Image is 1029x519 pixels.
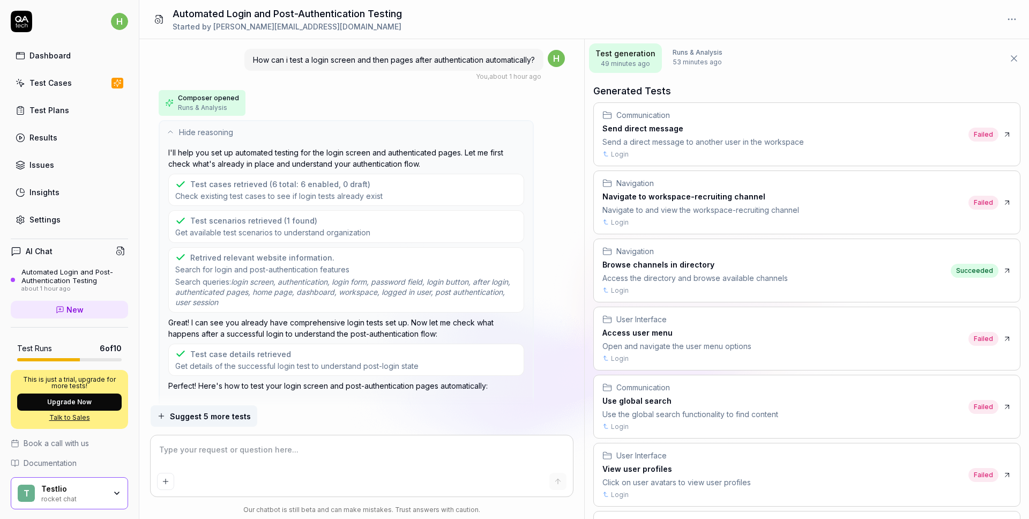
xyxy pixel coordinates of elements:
[159,90,245,116] button: Composer openedRuns & Analysis
[11,127,128,148] a: Results
[190,215,317,226] div: Test scenarios retrieved (1 found)
[26,246,53,257] h4: AI Chat
[951,264,998,278] span: Succeeded
[602,204,799,216] div: Navigate to and view the workspace-recruiting channel
[175,361,419,371] span: Get details of the successful login test to understand post-login state
[611,422,629,432] a: Login
[593,102,1020,166] a: CommunicationSend direct messageSend a direct message to another user in the workspaceLoginFailed
[66,304,84,315] span: New
[616,314,667,325] span: User Interface
[151,405,257,427] button: Suggest 5 more tests
[968,196,998,210] span: Failed
[168,317,524,339] p: Great! I can see you already have comprehensive login tests set up. Now let me check what happens...
[179,127,233,138] span: Hide reasoning
[41,494,106,502] div: rocket chat
[175,264,517,275] span: Search for login and post-authentication features
[29,105,69,116] div: Test Plans
[593,84,1020,98] h3: Generated Tests
[18,485,35,502] span: T
[611,150,629,159] a: Login
[29,50,71,61] div: Dashboard
[593,375,1020,439] a: CommunicationUse global searchUse the global search functionality to find contentLoginFailed
[24,457,77,469] span: Documentation
[616,246,654,257] span: Navigation
[173,21,402,32] div: Started by
[29,132,57,143] div: Results
[24,438,89,449] span: Book a call with us
[175,277,517,308] span: Search queries:
[11,72,128,93] a: Test Cases
[29,77,72,88] div: Test Cases
[190,349,291,360] div: Test case details retrieved
[616,177,654,189] span: Navigation
[602,272,788,284] div: Access the directory and browse available channels
[611,286,629,295] a: Login
[41,484,106,494] div: Testlio
[178,93,239,103] span: Composer opened
[602,477,751,488] div: Click on user avatars to view user profiles
[611,490,629,500] a: Login
[17,413,122,422] a: Talk to Sales
[968,128,998,142] span: Failed
[611,218,629,227] a: Login
[666,43,729,73] button: Runs & Analysis53 minutes ago
[100,343,122,354] span: 6 of 10
[602,259,788,270] h3: Browse channels in directory
[175,227,370,238] span: Get available test scenarios to understand organization
[111,11,128,32] button: h
[616,109,670,121] span: Communication
[29,187,59,198] div: Insights
[11,438,128,449] a: Book a call with us
[595,48,655,59] span: Test generation
[616,382,670,393] span: Communication
[168,147,524,169] p: I'll help you set up automated testing for the login screen and authenticated pages. Let me first...
[21,268,128,285] div: Automated Login and Post-Authentication Testing
[593,239,1020,302] a: NavigationBrowse channels in directoryAccess the directory and browse available channelsLoginSucc...
[602,136,804,147] div: Send a direct message to another user in the workspace
[593,170,1020,234] a: NavigationNavigate to workspace-recruiting channelNavigate to and view the workspace-recruiting c...
[602,340,751,352] div: Open and navigate the user menu options
[175,277,510,307] span: login screen, authentication, login form, password field, login button, after login, authenticate...
[11,45,128,66] a: Dashboard
[11,154,128,175] a: Issues
[29,214,61,225] div: Settings
[968,468,998,482] span: Failed
[11,182,128,203] a: Insights
[190,252,334,263] div: Retrived relevant website information.
[11,301,128,318] a: New
[673,48,722,57] span: Runs & Analysis
[173,6,402,21] h1: Automated Login and Post-Authentication Testing
[476,72,488,80] span: You
[602,409,778,420] div: Use the global search functionality to find content
[190,179,370,190] div: Test cases retrieved (6 total: 6 enabled, 0 draft)
[160,121,533,143] button: Hide reasoning
[616,450,667,461] span: User Interface
[548,50,565,67] span: h
[11,268,128,292] a: Automated Login and Post-Authentication Testingabout 1 hour ago
[21,285,128,293] div: about 1 hour ago
[178,103,227,113] span: Runs & Analysis
[111,13,128,30] span: h
[593,443,1020,507] a: User InterfaceView user profilesClick on user avatars to view user profilesLoginFailed
[589,43,662,73] button: Test generation49 minutes ago
[602,463,751,474] h3: View user profiles
[11,457,128,469] a: Documentation
[151,505,573,515] div: Our chatbot is still beta and can make mistakes. Trust answers with caution.
[29,159,54,170] div: Issues
[11,100,128,121] a: Test Plans
[602,123,804,134] h3: Send direct message
[11,209,128,230] a: Settings
[175,191,383,201] span: Check existing test cases to see if login tests already exist
[17,394,122,411] button: Upgrade Now
[602,395,778,406] h3: Use global search
[170,411,251,422] span: Suggest 5 more tests
[968,400,998,414] span: Failed
[17,344,52,353] h5: Test Runs
[611,354,629,364] a: Login
[595,59,655,69] span: 49 minutes ago
[168,380,524,391] p: Perfect! Here's how to test your login screen and post-authentication pages automatically:
[253,55,535,64] span: How can i test a login screen and then pages after authentication automatically?
[157,473,174,490] button: Add attachment
[168,404,524,424] h2: Current Setup
[602,191,799,202] h3: Navigate to workspace-recruiting channel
